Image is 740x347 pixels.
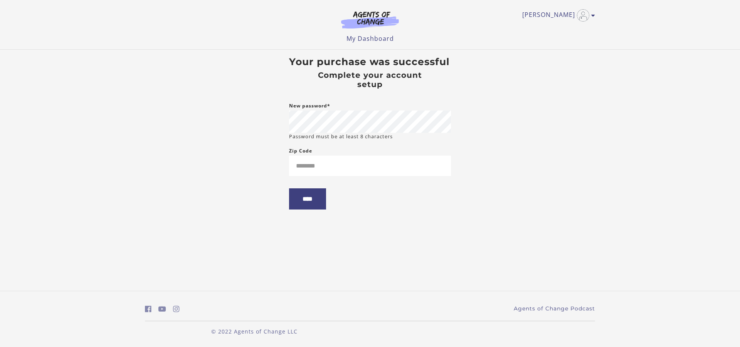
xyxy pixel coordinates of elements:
a: https://www.instagram.com/agentsofchangeprep/ (Open in a new window) [173,303,180,315]
a: Toggle menu [522,9,591,22]
h3: Your purchase was successful [289,56,451,67]
label: New password* [289,101,330,111]
img: Agents of Change Logo [333,11,407,28]
a: https://www.youtube.com/c/AgentsofChangeTestPrepbyMeaganMitchell (Open in a new window) [158,303,166,315]
i: https://www.instagram.com/agentsofchangeprep/ (Open in a new window) [173,305,180,313]
i: https://www.youtube.com/c/AgentsofChangeTestPrepbyMeaganMitchell (Open in a new window) [158,305,166,313]
h4: Complete your account setup [305,70,435,89]
label: Zip Code [289,146,312,156]
i: https://www.facebook.com/groups/aswbtestprep (Open in a new window) [145,305,151,313]
a: Agents of Change Podcast [514,305,595,313]
a: https://www.facebook.com/groups/aswbtestprep (Open in a new window) [145,303,151,315]
small: Password must be at least 8 characters [289,133,393,140]
a: My Dashboard [346,34,394,43]
p: © 2022 Agents of Change LLC [145,327,364,335]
